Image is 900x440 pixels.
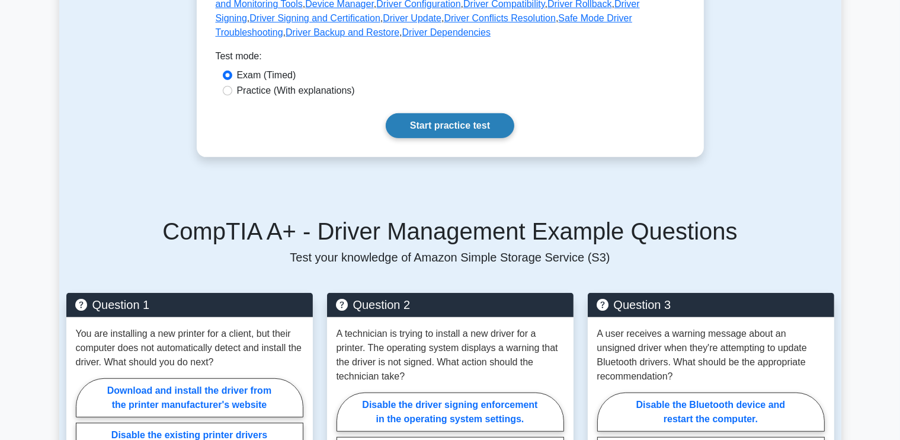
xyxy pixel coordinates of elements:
[216,49,685,68] div: Test mode:
[386,113,514,138] a: Start practice test
[66,250,834,264] p: Test your knowledge of Amazon Simple Storage Service (S3)
[237,84,355,98] label: Practice (With explanations)
[237,68,296,82] label: Exam (Timed)
[76,298,303,312] h5: Question 1
[337,298,564,312] h5: Question 2
[249,13,380,23] a: Driver Signing and Certification
[286,27,399,37] a: Driver Backup and Restore
[383,13,441,23] a: Driver Update
[337,393,564,432] label: Disable the driver signing enforcement in the operating system settings.
[597,298,825,312] h5: Question 3
[76,327,303,369] p: You are installing a new printer for a client, but their computer does not automatically detect a...
[597,393,825,432] label: Disable the Bluetooth device and restart the computer.
[66,217,834,245] h5: CompTIA A+ - Driver Management Example Questions
[444,13,556,23] a: Driver Conflicts Resolution
[337,327,564,384] p: A technician is trying to install a new driver for a printer. The operating system displays a war...
[597,327,825,384] p: A user receives a warning message about an unsigned driver when they're attempting to update Blue...
[402,27,491,37] a: Driver Dependencies
[76,378,303,417] label: Download and install the driver from the printer manufacturer's website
